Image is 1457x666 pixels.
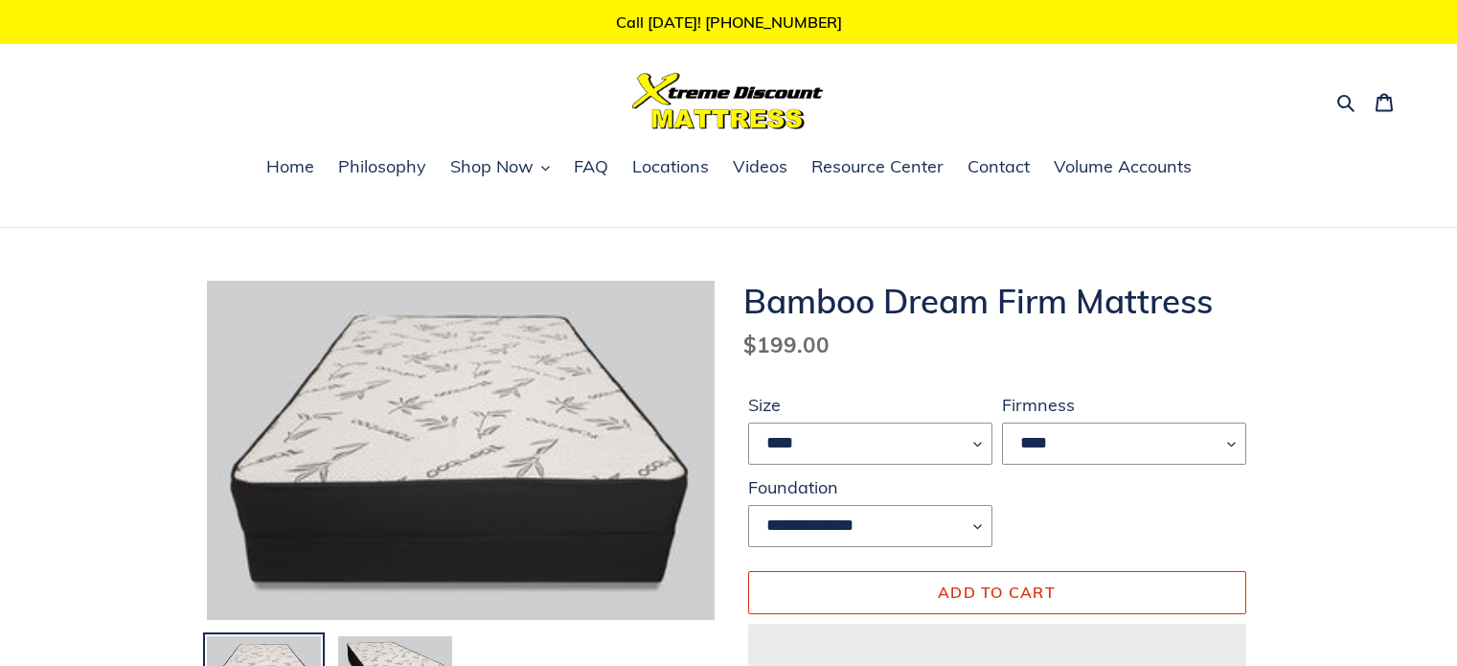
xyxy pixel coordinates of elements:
[623,153,718,182] a: Locations
[748,392,992,418] label: Size
[266,155,314,178] span: Home
[748,571,1246,613] button: Add to cart
[802,153,953,182] a: Resource Center
[1044,153,1201,182] a: Volume Accounts
[743,331,830,358] span: $199.00
[733,155,787,178] span: Videos
[564,153,618,182] a: FAQ
[938,583,1056,602] span: Add to cart
[1002,392,1246,418] label: Firmness
[441,153,559,182] button: Shop Now
[748,474,992,500] label: Foundation
[632,155,709,178] span: Locations
[1054,155,1192,178] span: Volume Accounts
[632,73,824,129] img: Xtreme Discount Mattress
[450,155,534,178] span: Shop Now
[743,281,1251,321] h1: Bamboo Dream Firm Mattress
[958,153,1039,182] a: Contact
[723,153,797,182] a: Videos
[811,155,944,178] span: Resource Center
[207,281,715,619] img: Bamboo Dream Firm Mattress
[968,155,1030,178] span: Contact
[329,153,436,182] a: Philosophy
[574,155,608,178] span: FAQ
[257,153,324,182] a: Home
[338,155,426,178] span: Philosophy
